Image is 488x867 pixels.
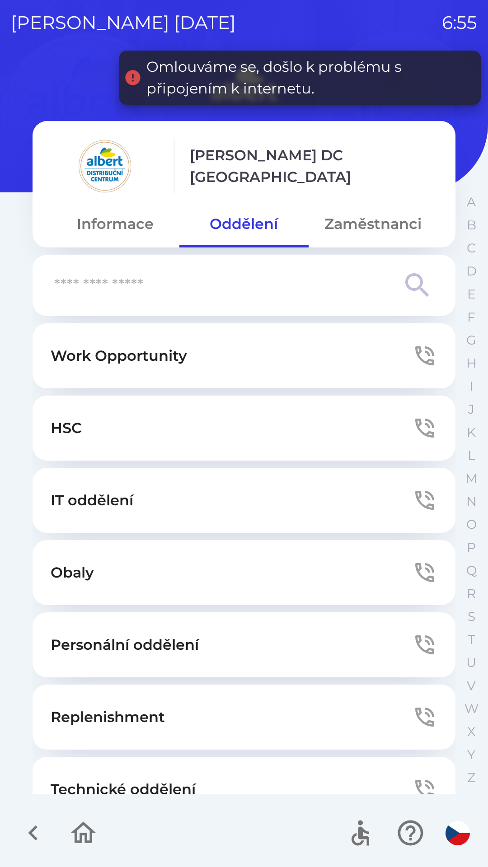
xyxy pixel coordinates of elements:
[51,562,94,583] p: Obaly
[179,208,308,240] button: Oddělení
[33,612,455,677] button: Personální oddělení
[33,685,455,750] button: Replenishment
[190,144,437,188] p: [PERSON_NAME] DC [GEOGRAPHIC_DATA]
[33,63,455,107] img: Logo
[51,208,179,240] button: Informace
[33,468,455,533] button: IT oddělení
[51,634,199,656] p: Personální oddělení
[309,208,437,240] button: Zaměstnanci
[51,345,187,367] p: Work Opportunity
[51,489,133,511] p: IT oddělení
[11,9,236,36] p: [PERSON_NAME] [DATE]
[33,323,455,388] button: Work Opportunity
[33,540,455,605] button: Obaly
[51,417,82,439] p: HSC
[33,396,455,461] button: HSC
[146,56,472,99] div: Omlouváme se, došlo k problému s připojením k internetu.
[51,139,159,193] img: 092fc4fe-19c8-4166-ad20-d7efd4551fba.png
[442,9,477,36] p: 6:55
[51,778,196,800] p: Technické oddělení
[446,821,470,845] img: cs flag
[33,757,455,822] button: Technické oddělení
[51,706,165,728] p: Replenishment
